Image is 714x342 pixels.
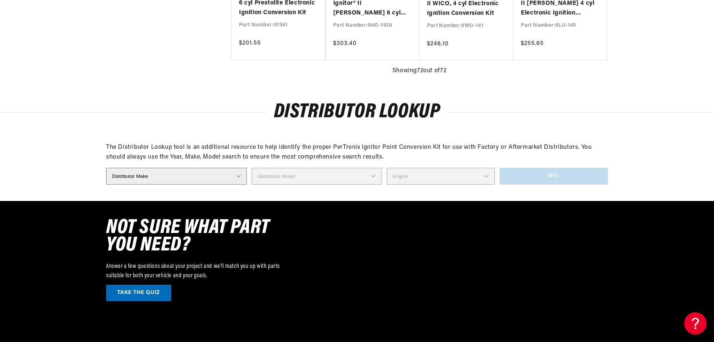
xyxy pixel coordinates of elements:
[106,263,280,279] span: Answer a few questions about your project and we'll match you up with parts suitable for both you...
[106,285,171,301] a: TAKE THE QUIZ
[392,66,446,76] span: Showing 72 out of 72
[106,143,608,162] div: The Distributor Lookup tool is an additional resource to help identify the proper PerTronix Ignit...
[106,218,270,256] span: NOT SURE WHAT PART YOU NEED?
